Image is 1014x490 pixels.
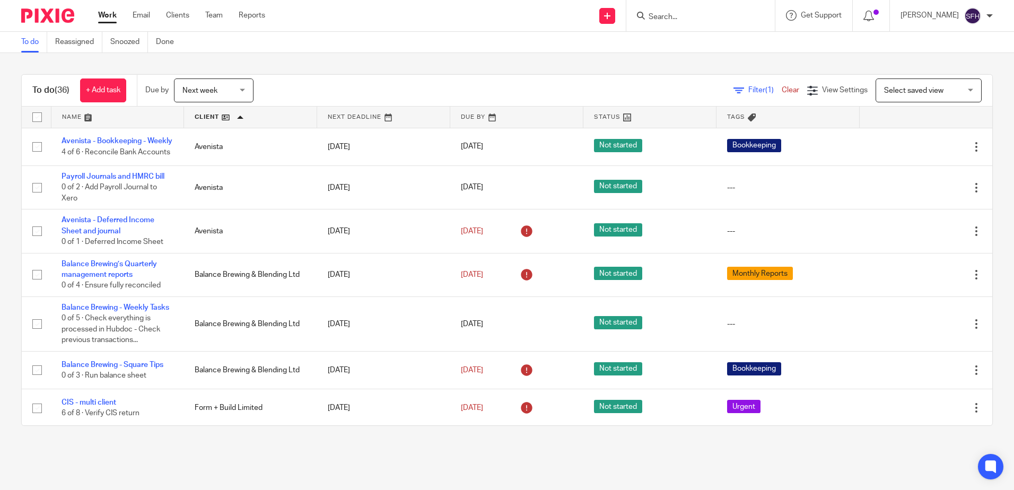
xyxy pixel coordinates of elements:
a: Payroll Journals and HMRC bill [62,173,164,180]
span: View Settings [822,86,868,94]
a: Team [205,10,223,21]
a: Balance Brewing - Square Tips [62,361,163,369]
td: Form + Build Limited [184,389,317,427]
p: [PERSON_NAME] [901,10,959,21]
td: Balance Brewing & Blending Ltd [184,253,317,296]
span: 0 of 2 · Add Payroll Journal to Xero [62,184,157,203]
span: Urgent [727,400,760,413]
span: 6 of 8 · Verify CIS return [62,410,139,417]
a: Avenista - Deferred Income Sheet and journal [62,216,154,234]
a: Snoozed [110,32,148,52]
span: Tags [727,114,745,120]
td: [DATE] [317,165,450,209]
td: Avenista [184,165,317,209]
span: Get Support [801,12,842,19]
a: CIS - multi client [62,399,116,406]
a: Work [98,10,117,21]
td: [DATE] [317,296,450,351]
span: Bookkeeping [727,362,781,375]
span: Not started [594,223,642,237]
span: [DATE] [461,320,483,328]
input: Search [648,13,743,22]
td: Balance Brewing & Blending Ltd [184,351,317,389]
a: + Add task [80,78,126,102]
span: 4 of 6 · Reconcile Bank Accounts [62,148,170,156]
h1: To do [32,85,69,96]
div: --- [727,182,849,193]
span: 0 of 3 · Run balance sheet [62,372,146,379]
span: 0 of 1 · Deferred Income Sheet [62,238,163,246]
span: [DATE] [461,271,483,278]
span: Bookkeeping [727,139,781,152]
td: [DATE] [317,351,450,389]
span: Not started [594,362,642,375]
td: [DATE] [317,128,450,165]
div: --- [727,226,849,237]
span: Not started [594,400,642,413]
span: [DATE] [461,184,483,191]
td: [DATE] [317,209,450,253]
span: Monthly Reports [727,267,793,280]
span: [DATE] [461,143,483,151]
span: [DATE] [461,404,483,412]
span: Not started [594,139,642,152]
span: 0 of 4 · Ensure fully reconciled [62,282,161,289]
a: Reports [239,10,265,21]
a: Email [133,10,150,21]
td: [DATE] [317,253,450,296]
a: Done [156,32,182,52]
a: Balance Brewing’s Quarterly management reports [62,260,157,278]
span: Not started [594,267,642,280]
img: svg%3E [964,7,981,24]
td: Avenista [184,128,317,165]
a: To do [21,32,47,52]
span: (36) [55,86,69,94]
span: Filter [748,86,782,94]
a: Avenista - Bookkeeping - Weekly [62,137,172,145]
td: [DATE] [317,389,450,427]
td: Balance Brewing & Blending Ltd [184,296,317,351]
div: --- [727,319,849,329]
span: Next week [182,87,217,94]
span: Not started [594,180,642,193]
td: Avenista [184,209,317,253]
span: 0 of 5 · Check everything is processed in Hubdoc - Check previous transactions... [62,314,160,344]
a: Clear [782,86,799,94]
span: [DATE] [461,366,483,374]
span: [DATE] [461,227,483,235]
a: Balance Brewing - Weekly Tasks [62,304,169,311]
img: Pixie [21,8,74,23]
p: Due by [145,85,169,95]
span: (1) [765,86,774,94]
span: Not started [594,316,642,329]
a: Clients [166,10,189,21]
a: Reassigned [55,32,102,52]
span: Select saved view [884,87,943,94]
